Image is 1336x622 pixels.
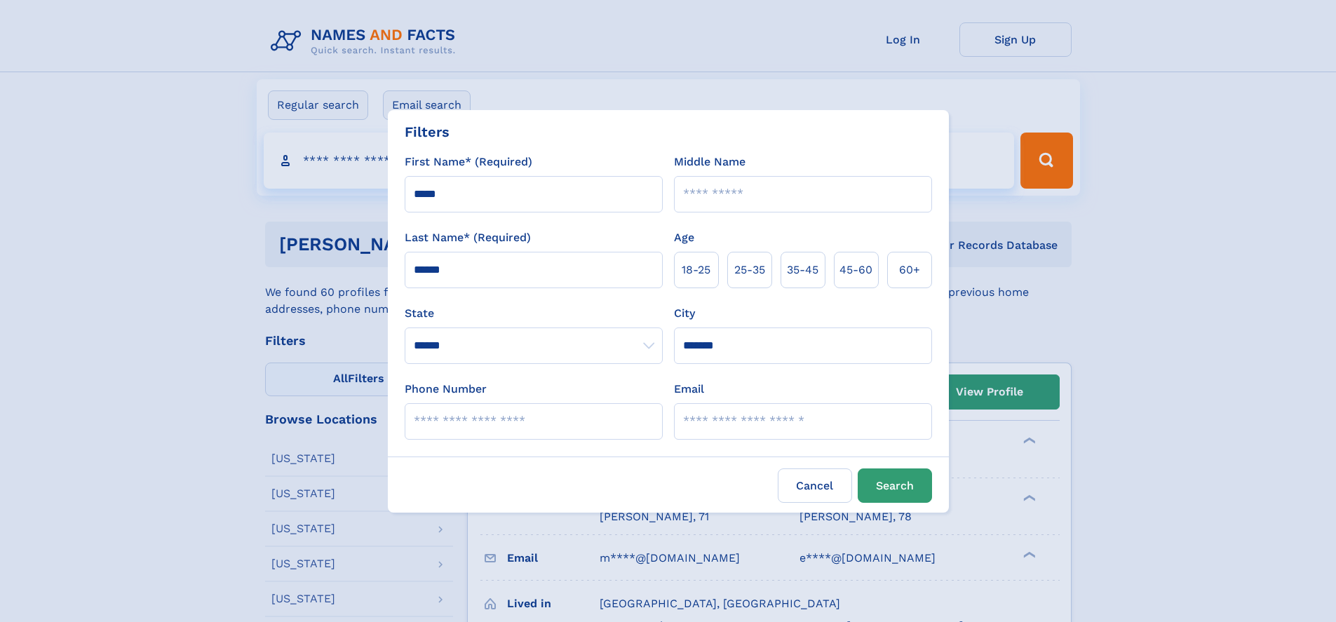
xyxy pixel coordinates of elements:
label: Last Name* (Required) [405,229,531,246]
label: Middle Name [674,154,745,170]
label: Email [674,381,704,398]
label: Age [674,229,694,246]
label: Phone Number [405,381,487,398]
span: 60+ [899,262,920,278]
label: First Name* (Required) [405,154,532,170]
span: 45‑60 [839,262,872,278]
label: State [405,305,663,322]
span: 35‑45 [787,262,818,278]
span: 25‑35 [734,262,765,278]
button: Search [858,468,932,503]
label: City [674,305,695,322]
label: Cancel [778,468,852,503]
span: 18‑25 [682,262,710,278]
div: Filters [405,121,450,142]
